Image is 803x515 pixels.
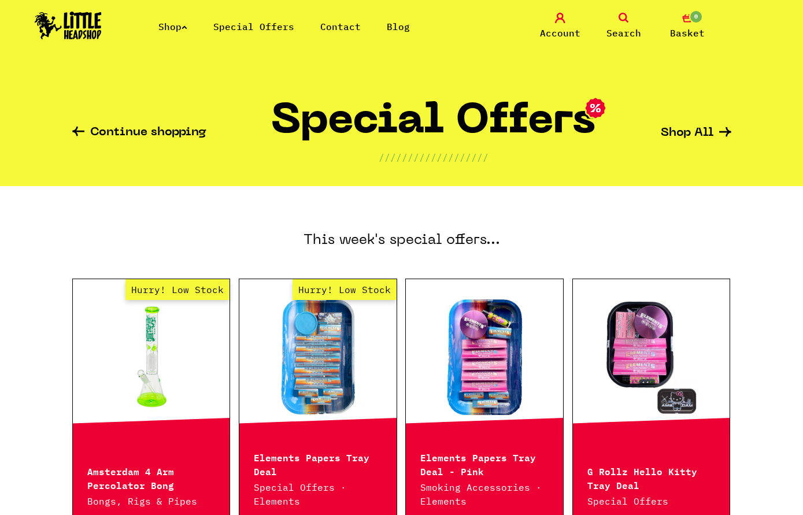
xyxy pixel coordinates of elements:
[670,26,705,40] span: Basket
[661,127,731,139] a: Shop All
[239,299,397,415] a: Hurry! Low Stock
[540,26,580,40] span: Account
[379,150,489,164] p: ///////////////////
[254,450,382,477] p: Elements Papers Tray Deal
[689,10,703,24] span: 0
[213,21,294,32] a: Special Offers
[271,102,595,150] h1: Special Offers
[595,13,653,40] a: Search
[72,186,731,279] h3: This week's special offers...
[420,480,549,508] p: Smoking Accessories · Elements
[420,450,549,477] p: Elements Papers Tray Deal - Pink
[658,13,716,40] a: 0 Basket
[73,299,230,415] a: Hurry! Low Stock
[254,480,382,508] p: Special Offers · Elements
[293,279,397,300] span: Hurry! Low Stock
[72,127,206,140] a: Continue shopping
[606,26,641,40] span: Search
[87,464,216,491] p: Amsterdam 4 Arm Percolator Bong
[35,12,102,39] img: Little Head Shop Logo
[87,494,216,508] p: Bongs, Rigs & Pipes
[587,464,716,491] p: G Rollz Hello Kitty Tray Deal
[387,21,410,32] a: Blog
[125,279,230,300] span: Hurry! Low Stock
[158,21,187,32] a: Shop
[587,494,716,508] p: Special Offers
[320,21,361,32] a: Contact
